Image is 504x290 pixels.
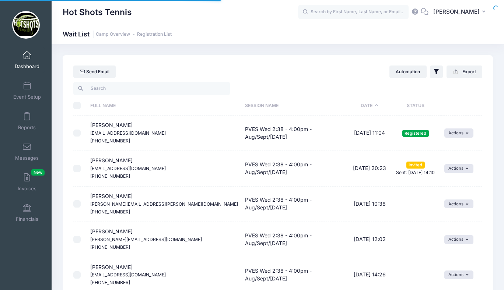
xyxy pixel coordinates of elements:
[15,155,39,161] span: Messages
[242,222,349,257] td: PVES Wed 2:38 - 4:00pm - Aug/Sept/[DATE]
[90,244,130,250] small: [PHONE_NUMBER]
[90,280,130,285] small: [PHONE_NUMBER]
[444,164,473,173] button: Actions
[242,96,349,116] th: Session Name: activate to sort column ascending
[90,237,202,242] small: [PERSON_NAME][EMAIL_ADDRESS][DOMAIN_NAME]
[90,264,166,286] span: [PERSON_NAME]
[390,96,441,116] th: Status: activate to sort column ascending
[242,116,349,151] td: PVES Wed 2:38 - 4:00pm - Aug/Sept/[DATE]
[96,32,130,37] a: Camp Overview
[10,78,45,103] a: Event Setup
[10,169,45,195] a: InvoicesNew
[349,187,390,222] td: [DATE] 10:38
[31,169,45,176] span: New
[242,187,349,222] td: PVES Wed 2:38 - 4:00pm - Aug/Sept/[DATE]
[16,216,38,222] span: Financials
[10,200,45,226] a: Financials
[444,270,473,279] button: Actions
[63,4,132,21] h1: Hot Shots Tennis
[90,130,166,136] small: [EMAIL_ADDRESS][DOMAIN_NAME]
[10,47,45,73] a: Dashboard
[406,162,425,169] span: Invited
[15,63,39,70] span: Dashboard
[137,32,172,37] a: Registration List
[396,170,435,175] small: Sent: [DATE] 14:10
[73,66,116,78] a: Send Email
[428,4,493,21] button: [PERSON_NAME]
[90,209,130,215] small: [PHONE_NUMBER]
[18,124,36,131] span: Reports
[402,130,429,137] span: Registered
[444,199,473,208] button: Actions
[87,96,242,116] th: Full Name: activate to sort column ascending
[242,151,349,186] td: PVES Wed 2:38 - 4:00pm - Aug/Sept/[DATE]
[12,11,40,39] img: Hot Shots Tennis
[349,151,390,186] td: [DATE] 20:23
[90,272,166,277] small: [EMAIL_ADDRESS][DOMAIN_NAME]
[349,116,390,151] td: [DATE] 11:04
[90,138,130,144] small: [PHONE_NUMBER]
[90,173,130,179] small: [PHONE_NUMBER]
[389,66,427,78] button: Automation
[349,222,390,257] td: [DATE] 12:02
[90,166,166,171] small: [EMAIL_ADDRESS][DOMAIN_NAME]
[447,66,482,78] button: Export
[90,201,238,207] small: [PERSON_NAME][EMAIL_ADDRESS][PERSON_NAME][DOMAIN_NAME]
[90,122,166,144] span: [PERSON_NAME]
[298,5,409,20] input: Search by First Name, Last Name, or Email...
[441,96,482,116] th: : activate to sort column ascending
[18,185,36,192] span: Invoices
[90,228,202,250] span: [PERSON_NAME]
[349,96,390,116] th: Date: activate to sort column descending
[433,8,480,16] span: [PERSON_NAME]
[63,30,172,38] h1: Wait List
[13,94,41,100] span: Event Setup
[10,139,45,165] a: Messages
[444,128,473,137] button: Actions
[73,82,230,95] input: Search
[90,157,166,179] span: [PERSON_NAME]
[10,108,45,134] a: Reports
[444,235,473,244] button: Actions
[90,193,238,215] span: [PERSON_NAME]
